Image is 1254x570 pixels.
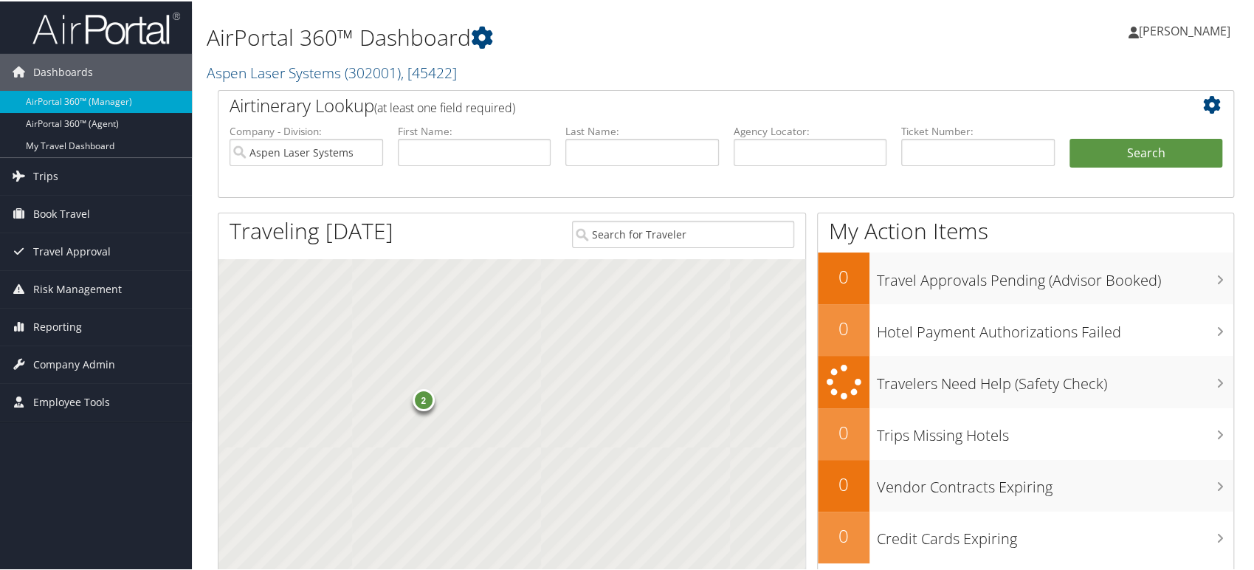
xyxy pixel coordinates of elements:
label: Last Name: [565,123,719,137]
span: Book Travel [33,194,90,231]
button: Search [1069,137,1223,167]
a: [PERSON_NAME] [1129,7,1245,52]
span: ( 302001 ) [345,61,401,81]
div: 2 [413,388,435,410]
a: 0Hotel Payment Authorizations Failed [818,303,1233,354]
span: Reporting [33,307,82,344]
span: Dashboards [33,52,93,89]
a: Travelers Need Help (Safety Check) [818,354,1233,407]
h1: Traveling [DATE] [230,214,393,245]
h3: Hotel Payment Authorizations Failed [877,313,1233,341]
a: Aspen Laser Systems [207,61,457,81]
label: First Name: [398,123,551,137]
a: 0Vendor Contracts Expiring [818,459,1233,510]
h3: Credit Cards Expiring [877,520,1233,548]
span: Travel Approval [33,232,111,269]
a: 0Trips Missing Hotels [818,407,1233,459]
span: [PERSON_NAME] [1139,21,1230,38]
h1: AirPortal 360™ Dashboard [207,21,899,52]
h3: Travelers Need Help (Safety Check) [877,365,1233,393]
h1: My Action Items [818,214,1233,245]
span: Risk Management [33,269,122,306]
a: 0Credit Cards Expiring [818,510,1233,562]
a: 0Travel Approvals Pending (Advisor Booked) [818,251,1233,303]
h3: Trips Missing Hotels [877,416,1233,444]
img: airportal-logo.png [32,10,180,44]
label: Ticket Number: [901,123,1055,137]
h2: 0 [818,315,869,340]
h2: Airtinerary Lookup [230,92,1137,117]
h2: 0 [818,419,869,444]
span: Company Admin [33,345,115,382]
h3: Travel Approvals Pending (Advisor Booked) [877,261,1233,289]
label: Company - Division: [230,123,383,137]
span: (at least one field required) [374,98,515,114]
span: Trips [33,157,58,193]
span: , [ 45422 ] [401,61,457,81]
h2: 0 [818,263,869,288]
input: Search for Traveler [572,219,794,247]
h2: 0 [818,470,869,495]
label: Agency Locator: [734,123,887,137]
span: Employee Tools [33,382,110,419]
h3: Vendor Contracts Expiring [877,468,1233,496]
h2: 0 [818,522,869,547]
